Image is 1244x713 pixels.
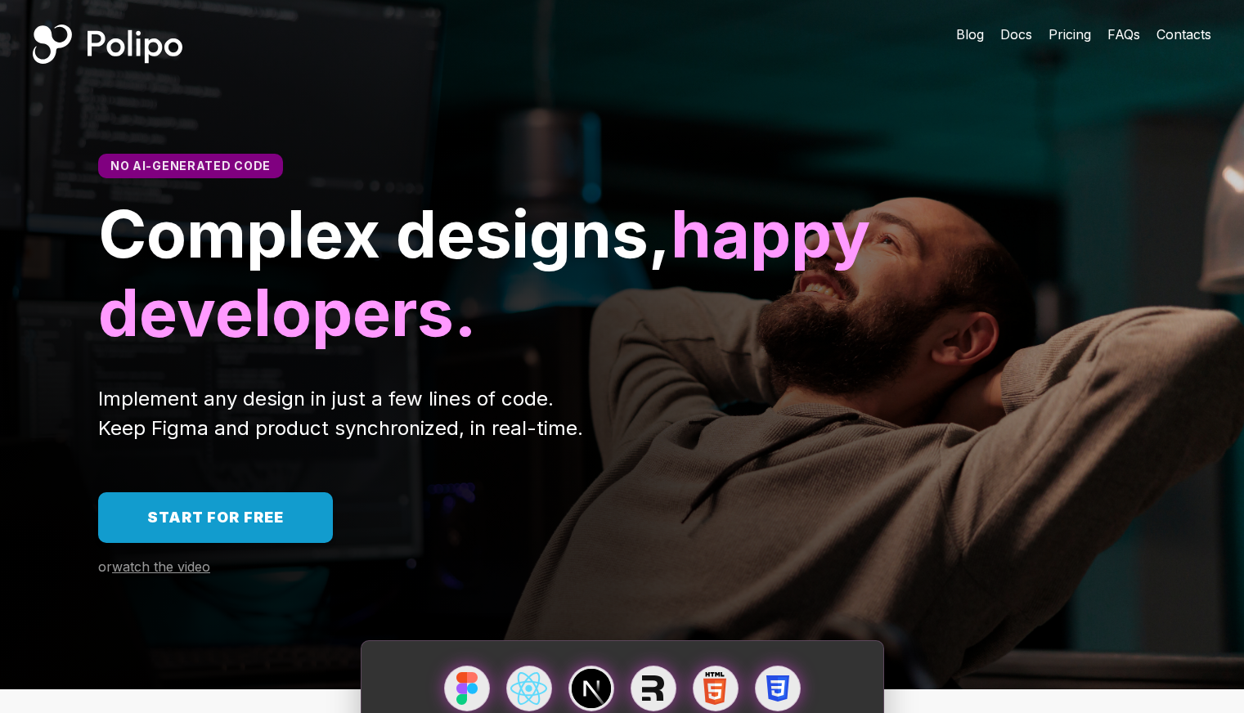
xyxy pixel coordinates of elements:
span: Implement any design in just a few lines of code. Keep Figma and product synchronized, in real-time. [98,387,583,440]
a: Blog [956,25,984,44]
span: watch the video [112,558,210,575]
a: FAQs [1107,25,1140,44]
span: Pricing [1049,26,1091,43]
span: No AI-generated code [110,159,271,173]
a: Start for free [98,492,333,543]
span: FAQs [1107,26,1140,43]
span: Blog [956,26,984,43]
span: Contacts [1156,26,1211,43]
a: Pricing [1049,25,1091,44]
span: Start for free [147,509,284,526]
span: or [98,558,112,575]
span: Docs [1000,26,1032,43]
a: Docs [1000,25,1032,44]
a: Contacts [1156,25,1211,44]
span: happy developers. [98,194,886,352]
a: orwatch the video [98,559,210,575]
span: Complex designs, [98,194,671,273]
